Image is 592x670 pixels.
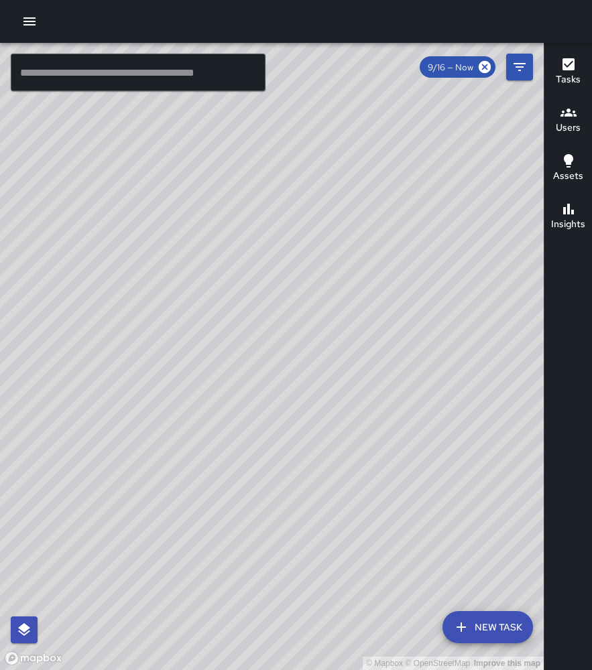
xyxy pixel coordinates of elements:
button: Filters [506,54,533,80]
h6: Insights [551,217,585,232]
button: Tasks [544,48,592,96]
button: New Task [442,611,533,643]
h6: Users [556,121,581,135]
button: Users [544,96,592,145]
h6: Tasks [556,72,581,87]
button: Insights [544,193,592,241]
h6: Assets [553,169,583,184]
button: Assets [544,145,592,193]
div: 9/16 — Now [420,56,495,78]
span: 9/16 — Now [420,62,481,73]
